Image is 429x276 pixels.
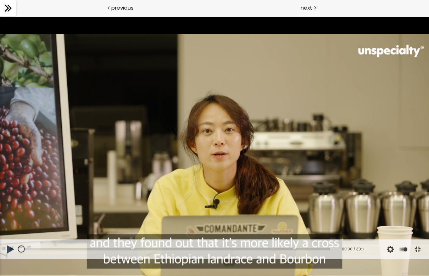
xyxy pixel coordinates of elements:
[397,239,409,259] div: Change playback rate
[385,239,396,259] button: Video quality
[301,4,312,12] span: next
[336,247,364,252] div: 00:00 / 30:11
[398,239,408,259] button: Play back rate
[111,4,134,12] span: previous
